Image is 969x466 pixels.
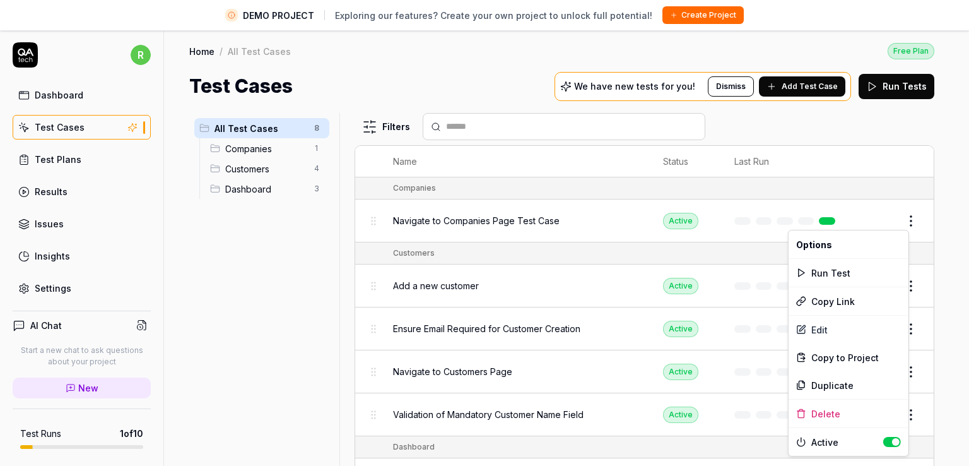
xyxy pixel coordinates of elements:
[796,238,832,251] span: Options
[789,371,908,399] div: Duplicate
[811,351,879,364] span: Copy to Project
[789,259,908,287] div: Run Test
[789,316,908,344] a: Edit
[789,287,908,315] div: Copy Link
[811,436,883,449] span: Active
[789,400,908,427] div: Delete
